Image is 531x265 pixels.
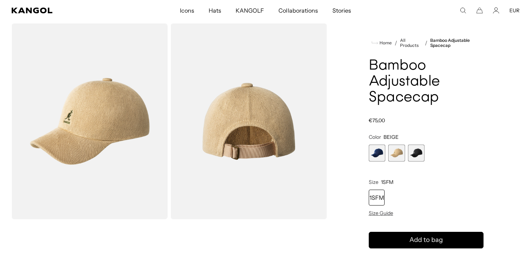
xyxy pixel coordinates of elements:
div: 1SFM [369,190,385,206]
button: EUR [509,7,519,14]
product-gallery: Gallery Viewer [12,23,327,219]
span: Size Guide [369,210,393,216]
label: BEIGE [388,145,405,162]
li: / [392,39,397,47]
a: All Products [400,38,422,48]
li: / [422,39,427,47]
div: 1 of 3 [369,145,386,162]
button: Add to bag [369,232,484,248]
span: Home [378,40,392,45]
span: €75,00 [369,117,385,124]
a: Home [372,40,392,46]
a: Kangol [12,8,119,13]
span: Add to bag [409,235,443,245]
div: 2 of 3 [388,145,405,162]
img: color-beige [12,23,168,219]
span: Size [369,179,378,185]
button: Cart [476,7,483,14]
span: Color [369,134,381,140]
h1: Bamboo Adjustable Spacecap [369,58,484,106]
label: DARK BLUE [369,145,386,162]
a: Account [493,7,499,14]
a: Bamboo Adjustable Spacecap [430,38,484,48]
div: 3 of 3 [408,145,425,162]
label: BLACK [408,145,425,162]
img: color-beige [171,23,327,219]
span: 1SFM [381,179,394,185]
span: BEIGE [383,134,399,140]
nav: breadcrumbs [369,38,484,48]
summary: Search here [460,7,466,14]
